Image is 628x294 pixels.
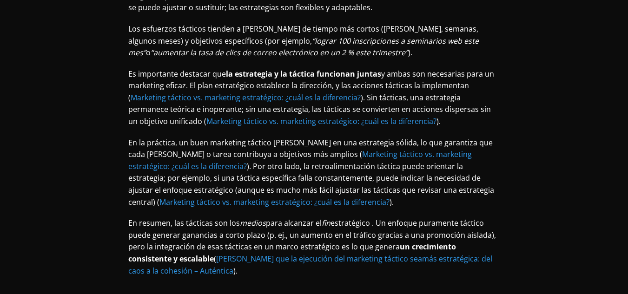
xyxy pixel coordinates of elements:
[128,137,493,160] font: En la práctica, un buen marketing táctico [PERSON_NAME] en una estrategia sólida, lo que garantiz...
[436,116,441,126] font: ).
[128,254,492,276] a: más estratégica: del caos a la cohesión – Auténtica
[128,69,494,103] font: y ambas son necesarias para un marketing eficaz. El plan estratégico establece la dirección, y la...
[240,218,266,228] font: medios
[226,69,381,79] font: la estrategia y la táctica funcionan juntas
[128,149,472,171] a: Marketing táctico vs. marketing estratégico: ¿cuál es la diferencia?
[128,69,226,79] font: Es importante destacar que
[128,218,496,252] font: estratégico . Un enfoque puramente táctico puede generar ganancias a corto plazo (p. ej., un aume...
[206,116,436,126] a: Marketing táctico vs. marketing estratégico: ¿cuál es la diferencia?
[233,266,236,276] font: )
[131,92,361,103] a: Marketing táctico vs. marketing estratégico: ¿cuál es la diferencia?
[390,197,394,207] font: ).
[128,24,478,46] font: Los esfuerzos tácticos tienden a [PERSON_NAME] de tiempo más cortos ([PERSON_NAME], semanas, algu...
[408,47,412,58] font: ).
[128,161,494,207] font: ). Por otro lado, la retroalimentación táctica puede orientar la estrategia; por ejemplo, si una ...
[216,254,422,264] a: [PERSON_NAME] que la ejecución del marketing táctico sea
[128,36,479,58] font: “lograr 100 inscripciones a seminarios web este mes”
[266,218,322,228] font: para alcanzar el
[214,254,216,264] font: (
[322,218,331,228] font: fin
[128,92,491,126] font: ). Sin tácticas, una estrategia permanece teórica e inoperante; sin una estrategia, las tácticas ...
[151,47,408,58] font: “aumentar la tasa de clics de correo electrónico en un 2 % este trimestre”
[146,47,151,58] font: o
[582,249,628,294] iframe: Widget de chat
[128,218,240,228] font: En resumen, las tácticas son los
[159,197,390,207] a: Marketing táctico vs. marketing estratégico: ¿cuál es la diferencia?
[236,266,238,276] font: .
